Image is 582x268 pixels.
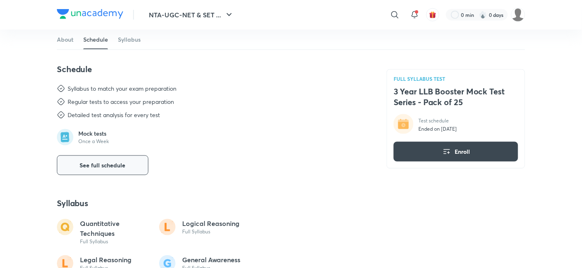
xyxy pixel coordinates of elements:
[80,161,126,169] span: See full schedule
[78,138,109,145] p: Once a Week
[57,198,367,209] h4: Syllabus
[511,8,525,22] img: Basudha
[429,11,436,19] img: avatar
[68,98,174,106] div: Regular tests to access your preparation
[118,30,141,49] a: Syllabus
[418,118,457,124] p: Test schedule
[426,8,439,21] button: avatar
[80,239,149,245] p: Full Syllabus
[80,219,149,239] p: Quantitative Techniques
[182,255,240,265] p: General Awareness
[57,155,148,175] button: See full schedule
[57,9,123,21] a: Company Logo
[182,229,239,235] p: Full Syllabus
[68,85,176,93] div: Syllabus to match your exam preparation
[78,130,109,137] p: Mock tests
[394,76,518,81] p: FULL SYLLABUS TEST
[394,86,518,108] h4: 3 Year LLB Booster Mock Test Series - Pack of 25
[394,142,518,162] button: Enroll
[57,9,123,19] img: Company Logo
[182,219,239,229] p: Logical Reasoning
[418,126,457,132] p: Ended on [DATE]
[80,255,131,265] p: Legal Reasoning
[57,30,73,49] a: About
[479,11,487,19] img: streak
[455,148,470,156] span: Enroll
[144,7,239,23] button: NTA-UGC-NET & SET ...
[83,30,108,49] a: Schedule
[57,64,367,75] h4: Schedule
[68,111,160,119] div: Detailed test analysis for every test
